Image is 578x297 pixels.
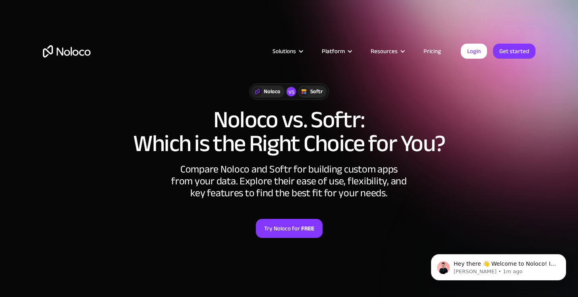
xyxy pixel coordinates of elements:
[493,44,535,59] a: Get started
[170,163,408,199] div: Compare Noloco and Softr for building custom apps from your data. Explore their ease of use, flex...
[310,87,323,96] div: Softr
[264,87,280,96] div: Noloco
[361,46,414,56] div: Resources
[301,223,314,234] strong: FREE
[312,46,361,56] div: Platform
[419,238,578,293] iframe: Intercom notifications message
[43,108,535,155] h1: Noloco vs. Softr: Which is the Right Choice for You?
[461,44,487,59] a: Login
[286,87,296,96] div: vs
[43,45,91,57] a: home
[273,46,296,56] div: Solutions
[414,46,451,56] a: Pricing
[322,46,345,56] div: Platform
[263,46,312,56] div: Solutions
[371,46,398,56] div: Resources
[256,219,323,238] a: Try Noloco forFREE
